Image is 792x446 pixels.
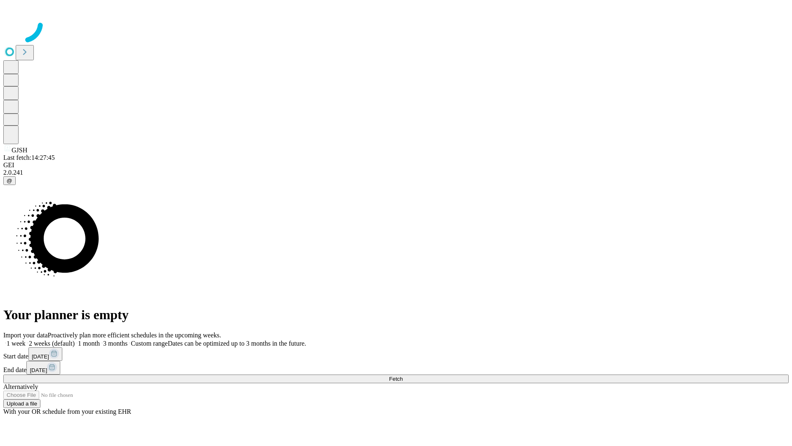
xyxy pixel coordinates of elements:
[3,347,789,361] div: Start date
[7,340,26,347] span: 1 week
[131,340,167,347] span: Custom range
[29,340,75,347] span: 2 weeks (default)
[32,353,49,360] span: [DATE]
[389,376,403,382] span: Fetch
[12,147,27,154] span: GJSH
[48,332,221,339] span: Proactively plan more efficient schedules in the upcoming weeks.
[7,178,12,184] span: @
[26,361,60,375] button: [DATE]
[28,347,62,361] button: [DATE]
[3,176,16,185] button: @
[30,367,47,373] span: [DATE]
[3,408,131,415] span: With your OR schedule from your existing EHR
[3,169,789,176] div: 2.0.241
[3,161,789,169] div: GEI
[3,361,789,375] div: End date
[3,154,55,161] span: Last fetch: 14:27:45
[78,340,100,347] span: 1 month
[103,340,127,347] span: 3 months
[3,399,40,408] button: Upload a file
[3,307,789,323] h1: Your planner is empty
[3,383,38,390] span: Alternatively
[168,340,306,347] span: Dates can be optimized up to 3 months in the future.
[3,375,789,383] button: Fetch
[3,332,48,339] span: Import your data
